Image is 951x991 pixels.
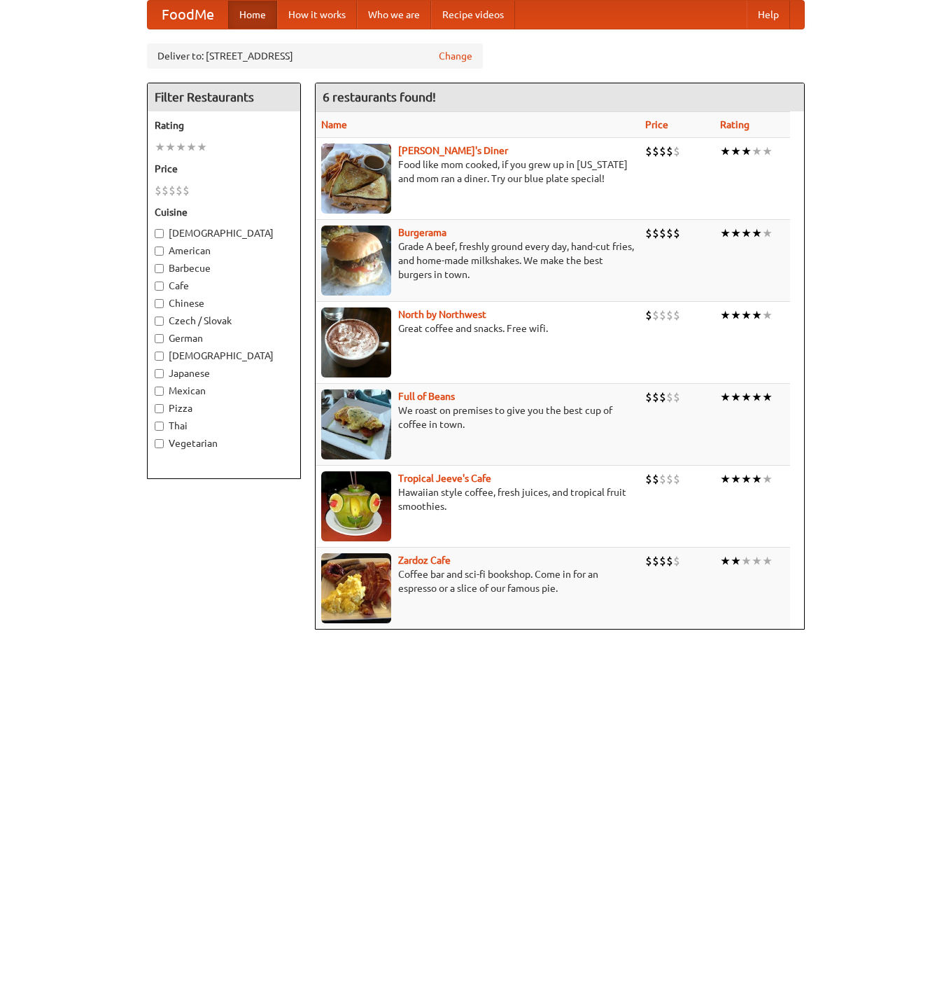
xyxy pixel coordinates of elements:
[762,553,773,569] li: ★
[169,183,176,198] li: $
[652,226,659,241] li: $
[762,144,773,159] li: ★
[645,471,652,487] li: $
[176,139,186,155] li: ★
[398,473,491,484] a: Tropical Jeeve's Cafe
[398,555,451,566] a: Zardoz Cafe
[747,1,790,29] a: Help
[439,49,472,63] a: Change
[155,317,164,326] input: Czech / Slovak
[155,384,293,398] label: Mexican
[673,226,680,241] li: $
[659,553,666,569] li: $
[155,247,164,256] input: American
[321,307,391,377] img: north.jpg
[645,144,652,159] li: $
[155,369,164,378] input: Japanese
[155,118,293,132] h5: Rating
[666,389,673,405] li: $
[155,139,165,155] li: ★
[645,553,652,569] li: $
[720,389,731,405] li: ★
[752,144,762,159] li: ★
[186,139,197,155] li: ★
[155,387,164,396] input: Mexican
[645,119,668,130] a: Price
[357,1,431,29] a: Who we are
[720,553,731,569] li: ★
[673,389,680,405] li: $
[321,226,391,296] img: burgerama.jpg
[398,145,508,156] a: [PERSON_NAME]'s Diner
[659,144,666,159] li: $
[155,314,293,328] label: Czech / Slovak
[666,307,673,323] li: $
[155,422,164,431] input: Thai
[398,227,446,238] a: Burgerama
[731,553,741,569] li: ★
[652,144,659,159] li: $
[321,485,634,513] p: Hawaiian style coffee, fresh juices, and tropical fruit smoothies.
[741,553,752,569] li: ★
[762,471,773,487] li: ★
[659,307,666,323] li: $
[741,389,752,405] li: ★
[155,419,293,433] label: Thai
[148,83,300,111] h4: Filter Restaurants
[155,439,164,448] input: Vegetarian
[720,226,731,241] li: ★
[162,183,169,198] li: $
[645,226,652,241] li: $
[321,567,634,595] p: Coffee bar and sci-fi bookshop. Come in for an espresso or a slice of our famous pie.
[155,331,293,345] label: German
[652,389,659,405] li: $
[752,307,762,323] li: ★
[155,226,293,240] label: [DEMOGRAPHIC_DATA]
[673,144,680,159] li: $
[155,352,164,361] input: [DEMOGRAPHIC_DATA]
[720,144,731,159] li: ★
[155,183,162,198] li: $
[155,229,164,238] input: [DEMOGRAPHIC_DATA]
[752,389,762,405] li: ★
[673,553,680,569] li: $
[762,389,773,405] li: ★
[720,471,731,487] li: ★
[155,264,164,273] input: Barbecue
[762,307,773,323] li: ★
[155,404,164,413] input: Pizza
[431,1,515,29] a: Recipe videos
[731,226,741,241] li: ★
[652,307,659,323] li: $
[155,299,164,308] input: Chinese
[321,158,634,186] p: Food like mom cooked, if you grew up in [US_STATE] and mom ran a diner. Try our blue plate special!
[673,307,680,323] li: $
[155,366,293,380] label: Japanese
[720,119,749,130] a: Rating
[321,144,391,214] img: sallys.jpg
[155,279,293,293] label: Cafe
[321,553,391,623] img: zardoz.jpg
[398,309,486,320] a: North by Northwest
[176,183,183,198] li: $
[731,389,741,405] li: ★
[645,307,652,323] li: $
[155,436,293,450] label: Vegetarian
[666,144,673,159] li: $
[659,226,666,241] li: $
[720,307,731,323] li: ★
[666,226,673,241] li: $
[731,144,741,159] li: ★
[652,471,659,487] li: $
[155,401,293,415] label: Pizza
[752,471,762,487] li: ★
[741,307,752,323] li: ★
[321,389,391,459] img: beans.jpg
[741,144,752,159] li: ★
[666,553,673,569] li: $
[155,282,164,291] input: Cafe
[645,389,652,405] li: $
